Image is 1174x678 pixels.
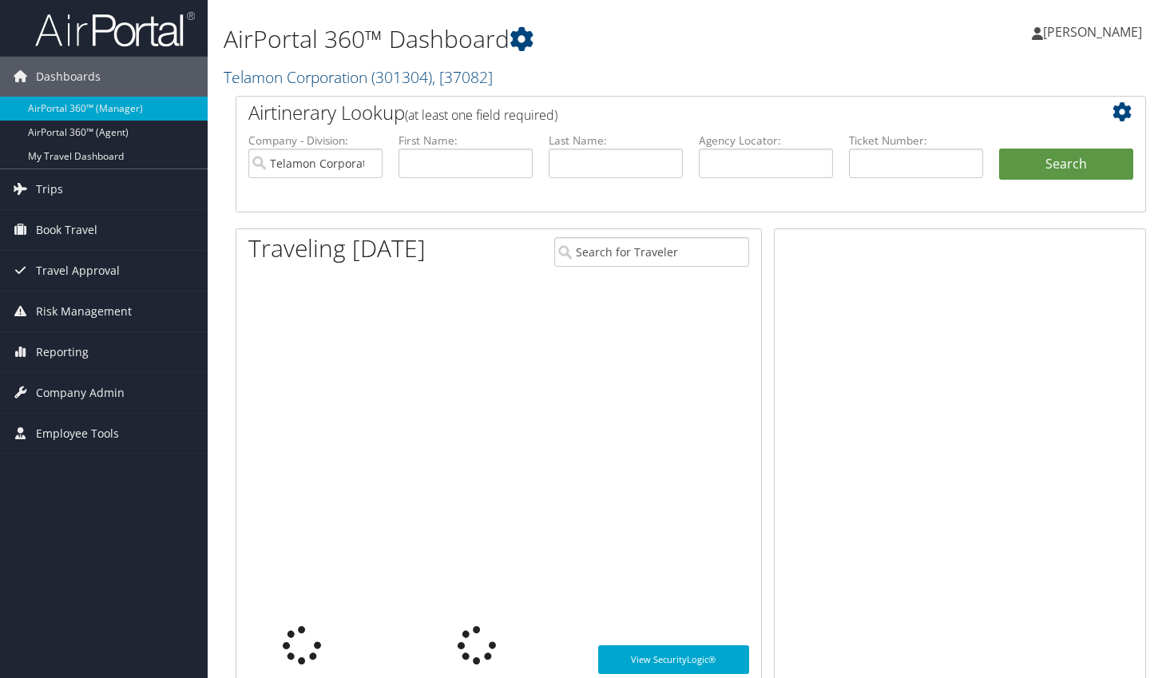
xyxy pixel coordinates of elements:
span: Dashboards [36,57,101,97]
a: [PERSON_NAME] [1032,8,1158,56]
a: View SecurityLogic® [598,645,749,674]
span: Risk Management [36,291,132,331]
label: Last Name: [549,133,683,149]
label: First Name: [399,133,533,149]
label: Ticket Number: [849,133,983,149]
a: Telamon Corporation [224,66,493,88]
span: Trips [36,169,63,209]
span: (at least one field required) [405,106,557,124]
h1: Traveling [DATE] [248,232,426,265]
span: Employee Tools [36,414,119,454]
label: Company - Division: [248,133,383,149]
input: Search for Traveler [554,237,749,267]
h1: AirPortal 360™ Dashboard [224,22,847,56]
h2: Airtinerary Lookup [248,99,1057,126]
img: airportal-logo.png [35,10,195,48]
span: Company Admin [36,373,125,413]
label: Agency Locator: [699,133,833,149]
span: , [ 37082 ] [432,66,493,88]
span: Reporting [36,332,89,372]
span: [PERSON_NAME] [1043,23,1142,41]
span: Travel Approval [36,251,120,291]
span: ( 301304 ) [371,66,432,88]
span: Book Travel [36,210,97,250]
button: Search [999,149,1133,180]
